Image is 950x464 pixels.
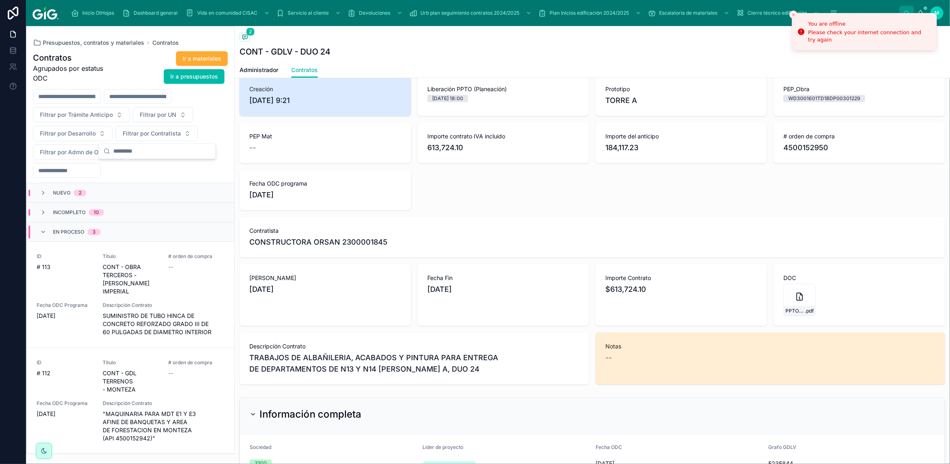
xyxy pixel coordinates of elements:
span: [PERSON_NAME] [249,274,401,282]
span: # 113 [37,263,93,271]
h2: Información completa [259,408,361,421]
a: Urb plan seguimiento contratos 2024/2025 [407,6,536,20]
span: Liberación PPTO (Planeación) [427,85,579,93]
span: Nuevo [53,190,70,196]
span: CONT - OBRA TERCEROS - [PERSON_NAME] IMPERIAL [103,263,159,295]
span: Incompleto [53,209,86,216]
span: SUMINISTRO DE TUBO HINCA DE CONCRETO REFORZADO GRADO III DE 60 PULGADAS DE DIAMETRO INTERIOR [103,312,224,336]
span: Inicio OtHojas [82,10,114,16]
span: Ir a presupuestos [170,72,218,81]
span: DOC [783,274,935,282]
span: "MAQUINARIA PARA MDT E1 Y E3 AFINE DE BANQUETAS Y AREA DE FORESTACION EN MONTEZA (API 4500152942)" [103,410,224,442]
span: ID [37,359,93,366]
span: CONT - GDL TERRENOS - MONTEZA [103,369,159,394]
a: Servicio al cliente [274,6,345,20]
span: Servicio al cliente [288,10,329,16]
div: 3 [92,229,96,235]
span: Fecha Fin [427,274,579,282]
span: Descripción Contrato [103,400,224,407]
span: Fecha ODC Programa [37,302,93,309]
span: Filtrar por Desarrollo [40,129,96,138]
span: Dashboard general [134,10,178,16]
span: Ir a materiales [183,55,221,63]
span: Escalatoria de materiales [659,10,717,16]
button: Ir a presupuestos [164,69,224,84]
button: Select Button [33,107,130,123]
span: [DATE] [249,189,401,201]
span: PEP_Obra [783,85,935,93]
span: 2 [246,28,255,36]
span: [DATE] [427,284,579,295]
div: WD3001601TD1BDP00301229 [788,95,860,102]
span: En proceso [53,229,84,235]
span: Descripción Contrato [103,302,224,309]
a: ID# 112TítuloCONT - GDL TERRENOS - MONTEZA# orden de compra--Fecha ODC Programa[DATE]Descripción ... [27,348,234,454]
div: scrollable content [65,4,899,22]
span: 613,724.10 [427,142,579,153]
span: Administrador [240,66,278,74]
span: [DATE] [37,410,93,418]
span: Filtrar por Trámite Anticipo [40,111,113,119]
h1: Contratos [33,52,112,63]
span: # orden de compra [168,253,224,260]
span: TORRE A [605,95,757,106]
span: TRABAJOS DE ALBAÑILERIA, ACABADOS Y PINTURA PARA ENTREGA DE DEPARTAMENTOS DE N13 Y N14 [PERSON_NA... [249,352,579,375]
span: -- [168,369,173,377]
span: Título [103,359,159,366]
span: $613,724.10 [605,284,757,295]
span: Grafo GDLV [769,444,797,450]
img: App logo [33,7,59,20]
button: Select Button [33,144,124,160]
button: Select Button [133,107,193,123]
button: Close toast [789,11,798,19]
span: # orden de compra [168,359,224,366]
span: Importe del anticipo [605,132,757,140]
span: Título [103,253,159,260]
a: Contratos [152,39,179,47]
span: PPTO---GDLV---DUO-24---DETALLADO-DE-DEPARTAMENTOS-TORRE-A-NIVEL-13-Y-14---[GEOGRAPHIC_DATA] [785,308,805,314]
div: 2 [79,190,81,196]
a: Devoluciones [345,6,407,20]
span: Importe contrato IVA incluido [427,132,579,140]
span: Agrupados por estatus ODC [33,63,112,83]
a: Cierre técnico edificación [734,6,823,20]
span: Importe Contrato [605,274,757,282]
span: Cierre técnico edificación [748,10,807,16]
span: 184,117.23 [605,142,757,153]
span: PEP Mat [249,132,401,140]
button: Select Button [116,126,198,141]
span: Devoluciones [359,10,390,16]
span: .pdf [805,308,814,314]
span: Contratos [291,66,318,74]
a: Inicio OtHojas [68,6,120,20]
span: Urb plan seguimiento contratos 2024/2025 [420,10,519,16]
div: [DATE] 18:00 [432,95,463,102]
a: Escalatoria de materiales [645,6,734,20]
a: ID# 113TítuloCONT - OBRA TERCEROS - [PERSON_NAME] IMPERIAL# orden de compra--Fecha ODC Programa[D... [27,242,234,348]
span: Filtrar por Admn de Obra [40,148,108,156]
span: Creación [249,85,401,93]
span: Fecha ODC [596,444,622,450]
span: [DATE] 9:21 [249,95,401,106]
div: You are offline [808,20,930,28]
span: 4500152950 [783,142,935,153]
span: -- [605,352,612,363]
span: CONSTRUCTORA ORSAN 2300001845 [249,236,387,248]
a: Dashboard general [120,6,183,20]
div: 10 [94,209,99,216]
button: Select Button [33,126,112,141]
span: Presupuestos, contratos y materiales [43,39,144,47]
div: Please check your internet connection and try again [808,29,930,44]
a: Administrador [240,63,278,79]
h1: CONT - GDLV - DUO 24 [240,46,330,57]
span: -- [168,263,173,271]
span: Descripción Contrato [249,342,579,350]
button: 2 [240,33,250,43]
span: Filtrar por UN [140,111,176,119]
span: Vida en comunidad CISAC [197,10,257,16]
span: # orden de compra [783,132,935,140]
span: Fecha ODC programa [249,179,401,188]
span: M [935,10,939,16]
span: Notas [605,342,935,350]
span: [DATE] [249,284,401,295]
